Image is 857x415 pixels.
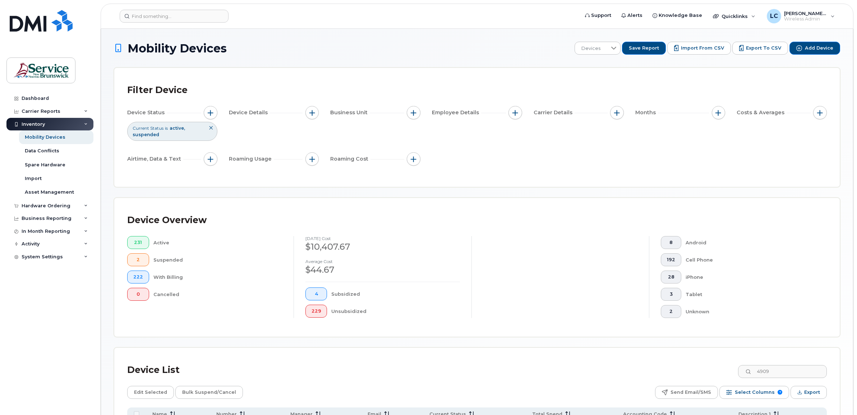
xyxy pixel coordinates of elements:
[746,45,781,51] span: Export to CSV
[133,132,159,137] span: suspended
[735,387,775,398] span: Select Columns
[127,155,183,163] span: Airtime, Data & Text
[671,387,711,398] span: Send Email/SMS
[686,253,815,266] div: Cell Phone
[165,125,168,131] span: is
[127,211,207,230] div: Device Overview
[667,42,731,55] button: Import from CSV
[661,288,681,301] button: 3
[732,42,788,55] button: Export to CSV
[127,253,149,266] button: 2
[305,264,460,276] div: $44.67
[804,387,820,398] span: Export
[229,109,270,116] span: Device Details
[331,305,460,318] div: Unsubsidized
[312,308,321,314] span: 229
[789,42,840,55] button: Add Device
[305,305,327,318] button: 229
[229,155,274,163] span: Roaming Usage
[330,109,370,116] span: Business Unit
[667,274,675,280] span: 28
[534,109,575,116] span: Carrier Details
[133,274,143,280] span: 222
[432,109,481,116] span: Employee Details
[686,305,815,318] div: Unknown
[153,253,282,266] div: Suspended
[153,288,282,301] div: Cancelled
[686,288,815,301] div: Tablet
[667,309,675,314] span: 2
[133,240,143,245] span: 231
[661,305,681,318] button: 2
[686,271,815,283] div: iPhone
[719,386,789,399] button: Select Columns 7
[667,291,675,297] span: 3
[134,387,167,398] span: Edit Selected
[175,386,243,399] button: Bulk Suspend/Cancel
[127,81,188,100] div: Filter Device
[127,386,174,399] button: Edit Selected
[305,236,460,241] h4: [DATE] cost
[622,42,666,55] button: Save Report
[805,45,833,51] span: Add Device
[686,236,815,249] div: Android
[170,125,185,131] span: active
[133,291,143,297] span: 0
[127,288,149,301] button: 0
[661,236,681,249] button: 8
[127,109,167,116] span: Device Status
[667,257,675,263] span: 192
[305,241,460,253] div: $10,407.67
[127,236,149,249] button: 231
[312,291,321,297] span: 4
[331,287,460,300] div: Subsidized
[629,45,659,51] span: Save Report
[127,271,149,283] button: 222
[182,387,236,398] span: Bulk Suspend/Cancel
[737,109,787,116] span: Costs & Averages
[575,42,607,55] span: Devices
[655,386,718,399] button: Send Email/SMS
[791,386,827,399] button: Export
[127,361,180,379] div: Device List
[153,236,282,249] div: Active
[661,271,681,283] button: 28
[128,42,227,55] span: Mobility Devices
[133,257,143,263] span: 2
[667,240,675,245] span: 8
[305,287,327,300] button: 4
[635,109,658,116] span: Months
[661,253,681,266] button: 192
[738,365,827,378] input: Search Device List ...
[133,125,163,131] span: Current Status
[153,271,282,283] div: With Billing
[778,390,782,395] span: 7
[330,155,370,163] span: Roaming Cost
[681,45,724,51] span: Import from CSV
[305,259,460,264] h4: Average cost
